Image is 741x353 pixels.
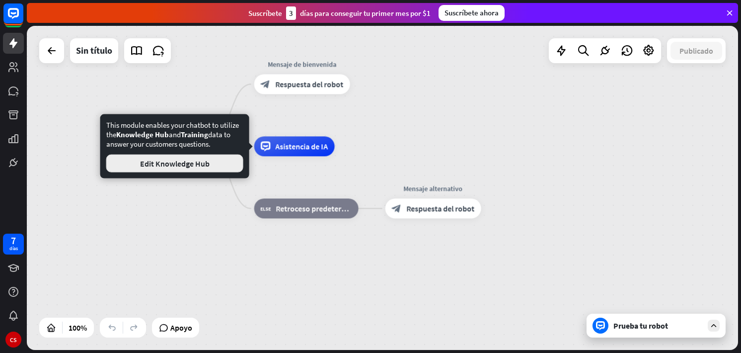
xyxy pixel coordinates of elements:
div: Suscríbete días para conseguir tu primer mes por $1 [248,6,431,20]
button: Edit Knowledge Hub [106,155,243,173]
div: CS [5,332,21,348]
a: 7 días [3,234,24,255]
span: Apoyo [170,320,192,336]
span: Respuesta del robot [276,79,344,89]
div: 3 [286,6,296,20]
div: 7 [11,236,16,245]
div: Mensaje de bienvenida [247,59,358,69]
div: This module enables your chatbot to utilize the and data to answer your customers questions. [106,120,243,173]
button: Open LiveChat chat widget [8,4,38,34]
span: Training [181,130,208,139]
div: Prueba tu robot [613,321,703,331]
div: Suscríbete ahora [439,5,505,21]
span: Retroceso predeterminado [276,203,352,213]
div: Mensaje alternativo [378,183,489,193]
i: block_bot_response [261,79,271,89]
span: Knowledge Hub [116,130,169,139]
div: Untitled [76,38,112,63]
div: 100% [66,320,90,336]
i: block_bot_response [392,203,402,213]
button: Publicado [670,42,722,60]
span: Asistencia de IA [276,141,328,151]
div: días [9,245,18,252]
span: Respuesta del robot [407,203,475,213]
i: block_fallback [261,203,271,213]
